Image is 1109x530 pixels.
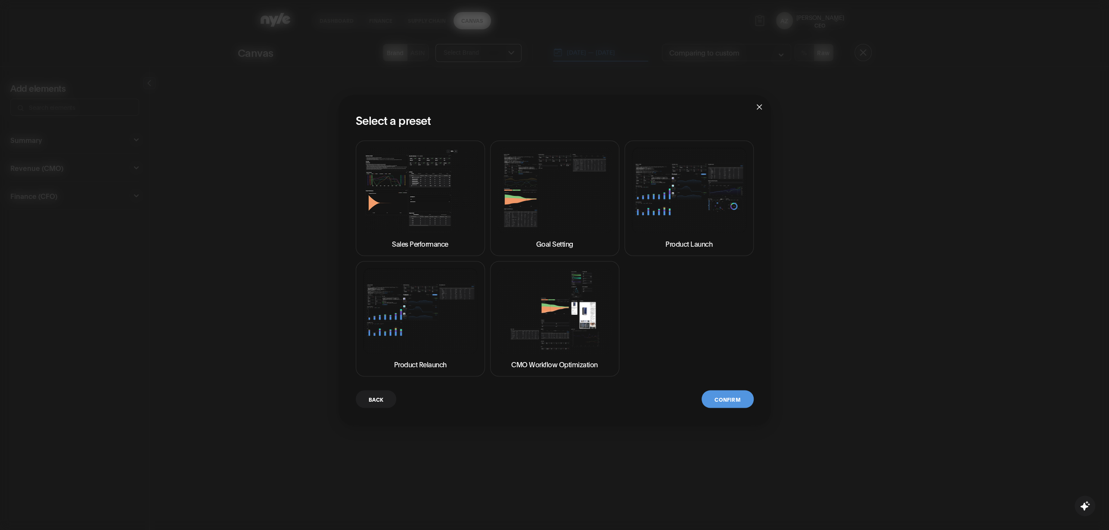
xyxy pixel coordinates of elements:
[632,147,746,233] img: Product Launch
[665,239,712,249] p: Product Launch
[356,261,485,376] button: Product Relaunch
[702,390,753,408] button: Confirm
[497,268,612,354] img: CMO Workflow Optimization
[756,103,763,110] span: close
[624,140,754,256] button: Product Launch
[748,95,771,118] button: Close
[392,239,448,249] p: Sales Performance
[490,140,619,256] button: Goal Setting
[497,148,612,233] img: Goal Setting
[356,140,485,256] button: Sales Performance
[490,261,619,376] button: CMO Workflow Optimization
[394,359,447,369] p: Product Relaunch
[536,238,573,248] p: Goal Setting
[363,147,478,233] img: Sales Performance
[363,268,478,354] img: Product Relaunch
[356,390,397,408] button: Back
[511,359,598,369] p: CMO Workflow Optimization
[356,112,754,127] h2: Select a preset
